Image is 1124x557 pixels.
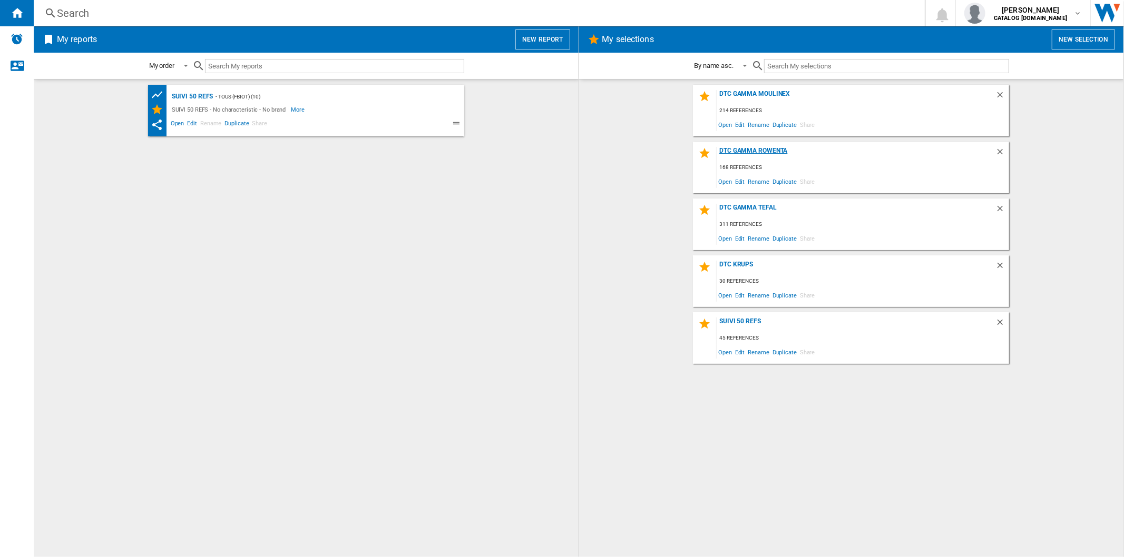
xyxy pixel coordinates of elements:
div: Search [57,6,897,21]
b: CATALOG [DOMAIN_NAME] [994,15,1067,22]
div: DTC GAMMA TEFAL [717,204,995,218]
span: Duplicate [771,231,798,245]
span: Share [798,117,817,132]
div: DTC GAMMA MOULINEX [717,90,995,104]
h2: My reports [55,29,99,49]
span: Rename [199,118,223,131]
div: By name asc. [694,62,734,69]
span: Edit [734,174,747,188]
span: Share [798,345,817,359]
button: New selection [1052,29,1115,49]
span: Share [798,231,817,245]
div: My Selections [151,103,169,116]
span: Edit [734,231,747,245]
span: Open [717,117,734,132]
span: Open [169,118,186,131]
div: Product prices grid [151,88,169,102]
div: SUIVI 50 REFS [717,317,995,332]
div: Delete [995,261,1009,275]
div: 45 references [717,332,1009,345]
img: alerts-logo.svg [11,33,23,45]
span: Edit [734,345,747,359]
span: Edit [734,117,747,132]
span: Share [798,174,817,188]
div: DTC Gamma Rowenta [717,147,995,161]
div: 168 references [717,161,1009,174]
span: Duplicate [771,117,798,132]
div: DTC KRUPS [717,261,995,275]
img: profile.jpg [964,3,985,24]
span: Share [798,288,817,302]
div: 30 references [717,275,1009,288]
h2: My selections [600,29,656,49]
div: 214 references [717,104,1009,117]
span: Rename [746,117,770,132]
span: Open [717,231,734,245]
span: Edit [185,118,199,131]
span: Share [250,118,269,131]
span: Duplicate [223,118,250,131]
span: Rename [746,174,770,188]
input: Search My selections [764,59,1009,73]
input: Search My reports [205,59,464,73]
div: 311 references [717,218,1009,231]
div: My order [149,62,174,69]
span: Duplicate [771,174,798,188]
span: Open [717,345,734,359]
span: [PERSON_NAME] [994,5,1067,15]
div: SUIVI 50 REFS - No characteristic - No brand [169,103,291,116]
button: New report [515,29,570,49]
div: Delete [995,317,1009,332]
div: Delete [995,204,1009,218]
span: Rename [746,345,770,359]
span: Edit [734,288,747,302]
span: Duplicate [771,345,798,359]
div: - TOUS (fbiot) (10) [213,90,443,103]
span: Open [717,174,734,188]
div: SUIVI 50 REFS [169,90,213,103]
span: Open [717,288,734,302]
span: Rename [746,288,770,302]
span: More [291,103,306,116]
ng-md-icon: This report has been shared with you [151,118,163,131]
div: Delete [995,147,1009,161]
span: Duplicate [771,288,798,302]
div: Delete [995,90,1009,104]
span: Rename [746,231,770,245]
